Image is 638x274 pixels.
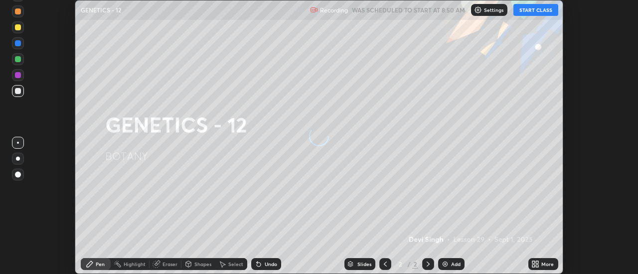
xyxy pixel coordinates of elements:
div: 2 [412,260,418,269]
p: Settings [484,7,503,12]
div: Add [451,262,461,267]
button: START CLASS [513,4,558,16]
div: 2 [395,261,405,267]
div: Shapes [194,262,211,267]
div: Select [228,262,243,267]
div: / [407,261,410,267]
div: More [541,262,554,267]
img: recording.375f2c34.svg [310,6,318,14]
p: GENETICS - 12 [81,6,121,14]
p: Recording [320,6,348,14]
img: add-slide-button [441,260,449,268]
div: Highlight [124,262,146,267]
div: Undo [265,262,277,267]
div: Eraser [162,262,177,267]
div: Pen [96,262,105,267]
div: Slides [357,262,371,267]
h5: WAS SCHEDULED TO START AT 8:50 AM [352,5,465,14]
img: class-settings-icons [474,6,482,14]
